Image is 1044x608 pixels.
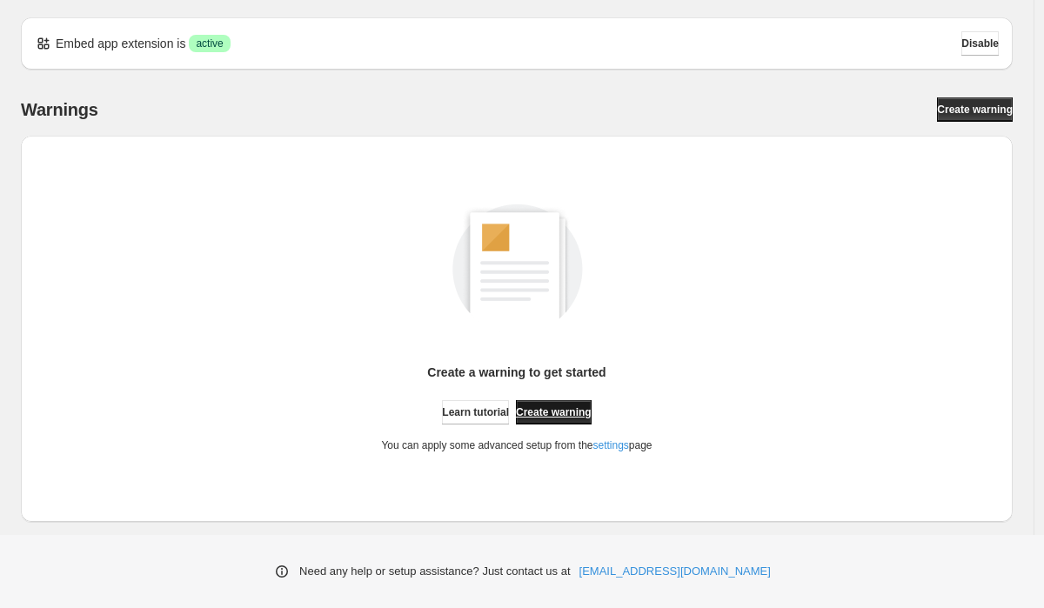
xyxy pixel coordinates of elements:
span: Create warning [937,103,1013,117]
a: Learn tutorial [442,400,509,424]
span: Disable [961,37,999,50]
h2: Warnings [21,99,98,120]
span: Create warning [516,405,592,419]
p: Create a warning to get started [427,364,606,381]
a: Create warning [516,400,592,424]
p: You can apply some advanced setup from the page [381,438,652,452]
a: [EMAIL_ADDRESS][DOMAIN_NAME] [579,563,771,580]
a: settings [592,439,628,451]
a: Create warning [937,97,1013,122]
button: Disable [961,31,999,56]
span: Learn tutorial [442,405,509,419]
span: active [196,37,223,50]
p: Embed app extension is [56,35,185,52]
